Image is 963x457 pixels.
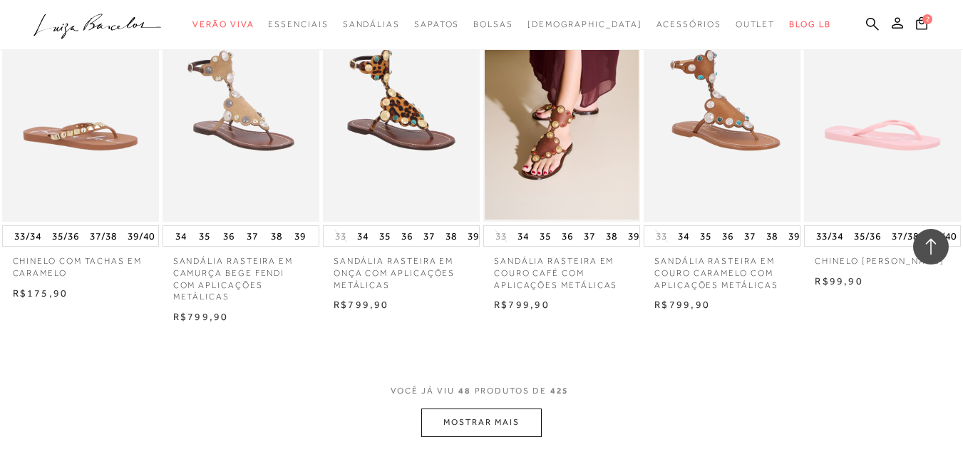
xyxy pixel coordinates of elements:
[473,11,513,38] a: categoryNavScreenReaderText
[654,299,710,310] span: R$799,90
[513,226,533,246] button: 34
[242,226,262,246] button: 37
[473,19,513,29] span: Bolsas
[343,19,400,29] span: Sandálias
[535,226,555,246] button: 35
[86,226,121,246] button: 37/38
[812,226,848,246] button: 33/34
[173,311,229,322] span: R$799,90
[343,11,400,38] a: categoryNavScreenReaderText
[550,386,570,396] span: 425
[334,299,389,310] span: R$799,90
[192,11,254,38] a: categoryNavScreenReaderText
[718,226,738,246] button: 36
[491,230,511,243] button: 33
[736,11,776,38] a: categoryNavScreenReaderText
[441,226,461,246] button: 38
[195,226,215,246] button: 35
[674,226,694,246] button: 34
[391,386,573,396] span: VOCÊ JÁ VIU PRODUTOS DE
[421,409,541,436] button: MOSTRAR MAIS
[463,226,483,246] button: 39
[656,19,721,29] span: Acessórios
[268,19,328,29] span: Essenciais
[267,226,287,246] button: 38
[163,247,319,303] a: SANDÁLIA RASTEIRA EM CAMURÇA BEGE FENDI COM APLICAÇÕES METÁLICAS
[48,226,83,246] button: 35/36
[219,226,239,246] button: 36
[419,226,439,246] button: 37
[414,19,459,29] span: Sapatos
[331,230,351,243] button: 33
[580,226,599,246] button: 37
[171,226,191,246] button: 34
[2,247,159,279] a: CHINELO COM TACHAS EM CARAMELO
[925,226,961,246] button: 39/40
[804,247,961,267] a: CHINELO [PERSON_NAME]
[192,19,254,29] span: Verão Viva
[458,386,471,396] span: 48
[527,19,642,29] span: [DEMOGRAPHIC_DATA]
[652,230,671,243] button: 33
[323,247,480,291] a: SANDÁLIA RASTEIRA EM ONÇA COM APLICAÇÕES METÁLICAS
[375,226,395,246] button: 35
[736,19,776,29] span: Outlet
[789,19,830,29] span: BLOG LB
[815,275,863,287] span: R$99,90
[789,11,830,38] a: BLOG LB
[414,11,459,38] a: categoryNavScreenReaderText
[483,247,640,291] a: SANDÁLIA RASTEIRA EM COURO CAFÉ COM APLICAÇÕES METÁLICAS
[494,299,550,310] span: R$799,90
[290,226,310,246] button: 39
[740,226,760,246] button: 37
[850,226,885,246] button: 35/36
[624,226,644,246] button: 39
[912,16,932,35] button: 2
[656,11,721,38] a: categoryNavScreenReaderText
[527,11,642,38] a: noSubCategoriesText
[922,14,932,24] span: 2
[353,226,373,246] button: 34
[123,226,159,246] button: 39/40
[10,226,46,246] button: 33/34
[696,226,716,246] button: 35
[557,226,577,246] button: 36
[268,11,328,38] a: categoryNavScreenReaderText
[13,287,68,299] span: R$175,90
[644,247,800,291] a: SANDÁLIA RASTEIRA EM COURO CARAMELO COM APLICAÇÕES METÁLICAS
[397,226,417,246] button: 36
[887,226,923,246] button: 37/38
[602,226,622,246] button: 38
[762,226,782,246] button: 38
[784,226,804,246] button: 39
